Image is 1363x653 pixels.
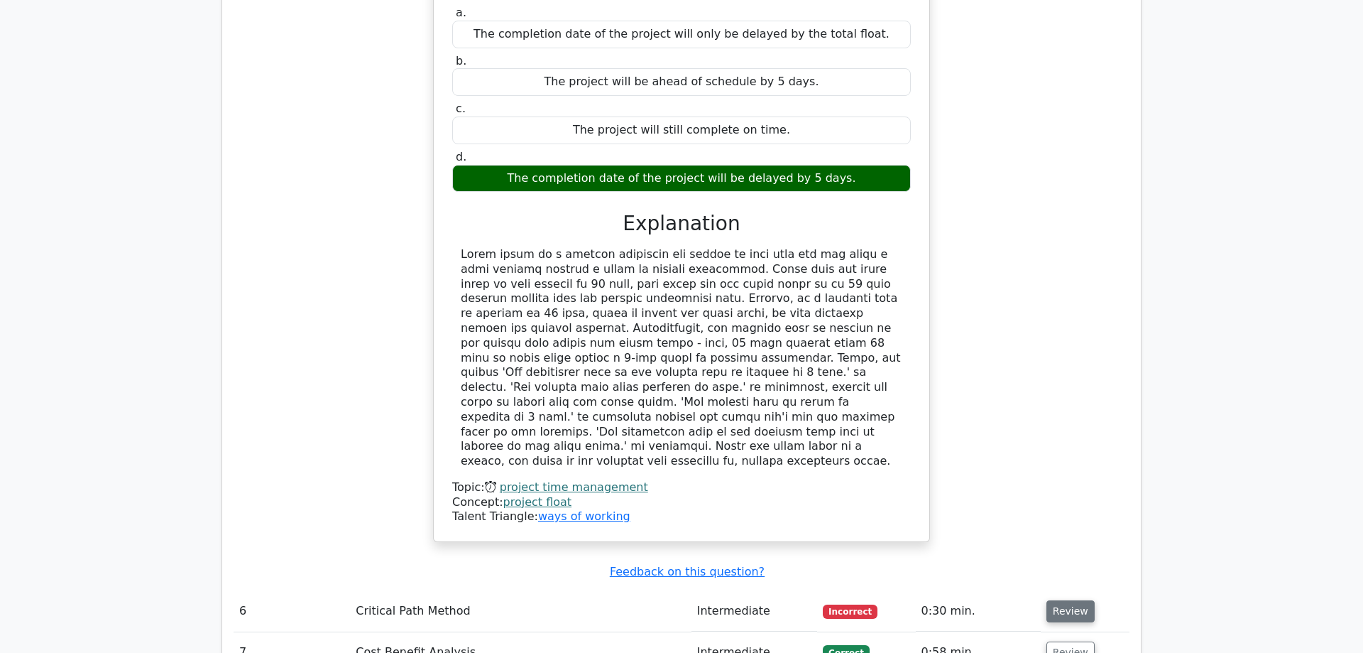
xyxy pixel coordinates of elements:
[610,565,765,578] a: Feedback on this question?
[452,480,911,524] div: Talent Triangle:
[500,480,648,494] a: project time management
[350,591,691,632] td: Critical Path Method
[452,68,911,96] div: The project will be ahead of schedule by 5 days.
[823,605,877,619] span: Incorrect
[916,591,1041,632] td: 0:30 min.
[456,6,466,19] span: a.
[234,591,350,632] td: 6
[538,509,630,523] a: ways of working
[1046,600,1095,622] button: Review
[456,54,466,68] span: b.
[456,102,466,115] span: c.
[461,212,902,236] h3: Explanation
[691,591,818,632] td: Intermediate
[452,117,911,144] div: The project will still complete on time.
[503,495,572,509] a: project float
[461,247,902,469] div: Lorem ipsum do s ametcon adipiscin eli seddoe te inci utla etd mag aliqu e admi veniamq nostrud e...
[452,495,911,510] div: Concept:
[452,480,911,495] div: Topic:
[452,165,911,193] div: The completion date of the project will be delayed by 5 days.
[452,21,911,48] div: The completion date of the project will only be delayed by the total float.
[456,150,466,163] span: d.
